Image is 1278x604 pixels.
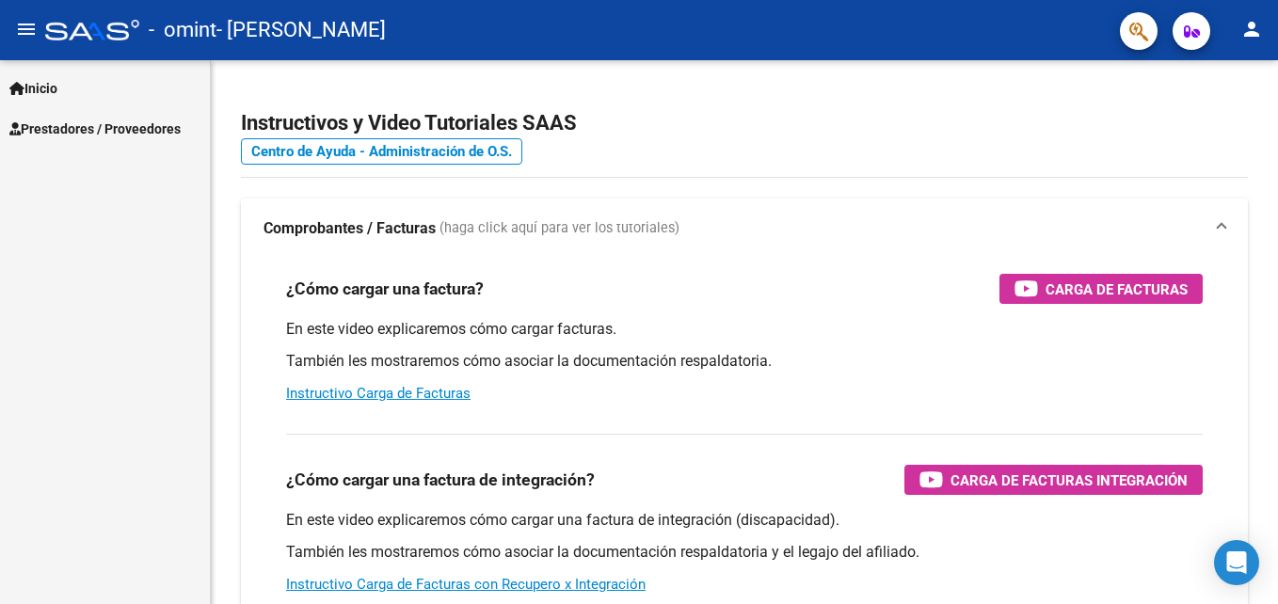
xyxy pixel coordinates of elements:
[264,218,436,239] strong: Comprobantes / Facturas
[241,138,522,165] a: Centro de Ayuda - Administración de O.S.
[951,469,1188,492] span: Carga de Facturas Integración
[15,18,38,40] mat-icon: menu
[286,542,1203,563] p: También les mostraremos cómo asociar la documentación respaldatoria y el legajo del afiliado.
[241,199,1248,259] mat-expansion-panel-header: Comprobantes / Facturas (haga click aquí para ver los tutoriales)
[286,576,646,593] a: Instructivo Carga de Facturas con Recupero x Integración
[439,218,679,239] span: (haga click aquí para ver los tutoriales)
[999,274,1203,304] button: Carga de Facturas
[9,119,181,139] span: Prestadores / Proveedores
[1214,540,1259,585] div: Open Intercom Messenger
[9,78,57,99] span: Inicio
[1046,278,1188,301] span: Carga de Facturas
[1240,18,1263,40] mat-icon: person
[286,319,1203,340] p: En este video explicaremos cómo cargar facturas.
[286,510,1203,531] p: En este video explicaremos cómo cargar una factura de integración (discapacidad).
[286,351,1203,372] p: También les mostraremos cómo asociar la documentación respaldatoria.
[286,276,484,302] h3: ¿Cómo cargar una factura?
[286,385,471,402] a: Instructivo Carga de Facturas
[286,467,595,493] h3: ¿Cómo cargar una factura de integración?
[149,9,216,51] span: - omint
[216,9,386,51] span: - [PERSON_NAME]
[904,465,1203,495] button: Carga de Facturas Integración
[241,105,1248,141] h2: Instructivos y Video Tutoriales SAAS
